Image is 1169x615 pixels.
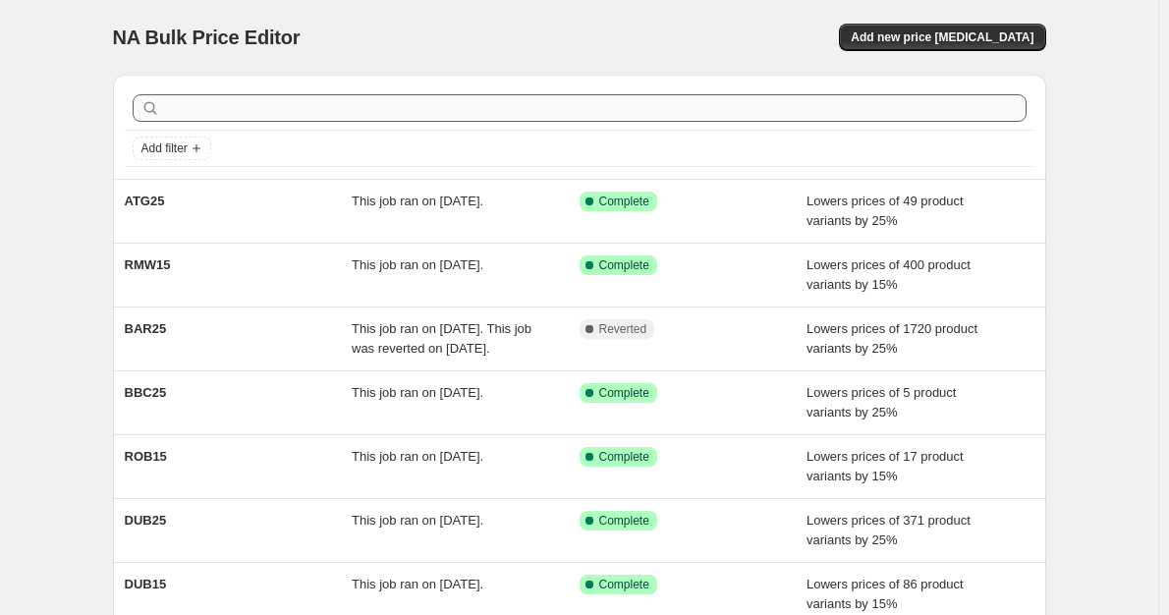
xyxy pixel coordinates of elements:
[807,577,964,611] span: Lowers prices of 86 product variants by 15%
[125,513,167,528] span: DUB25
[141,140,188,156] span: Add filter
[599,194,649,209] span: Complete
[599,257,649,273] span: Complete
[807,513,971,547] span: Lowers prices of 371 product variants by 25%
[807,321,977,356] span: Lowers prices of 1720 product variants by 25%
[113,27,301,48] span: NA Bulk Price Editor
[125,449,167,464] span: ROB15
[352,513,483,528] span: This job ran on [DATE].
[125,577,167,591] span: DUB15
[839,24,1045,51] button: Add new price [MEDICAL_DATA]
[352,321,531,356] span: This job ran on [DATE]. This job was reverted on [DATE].
[851,29,1033,45] span: Add new price [MEDICAL_DATA]
[133,137,211,160] button: Add filter
[807,385,956,419] span: Lowers prices of 5 product variants by 25%
[599,321,647,337] span: Reverted
[125,321,167,336] span: BAR25
[599,577,649,592] span: Complete
[125,257,171,272] span: RMW15
[599,513,649,529] span: Complete
[807,257,971,292] span: Lowers prices of 400 product variants by 15%
[352,577,483,591] span: This job ran on [DATE].
[807,449,964,483] span: Lowers prices of 17 product variants by 15%
[352,257,483,272] span: This job ran on [DATE].
[807,194,964,228] span: Lowers prices of 49 product variants by 25%
[125,385,167,400] span: BBC25
[599,449,649,465] span: Complete
[125,194,165,208] span: ATG25
[352,449,483,464] span: This job ran on [DATE].
[352,385,483,400] span: This job ran on [DATE].
[352,194,483,208] span: This job ran on [DATE].
[599,385,649,401] span: Complete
